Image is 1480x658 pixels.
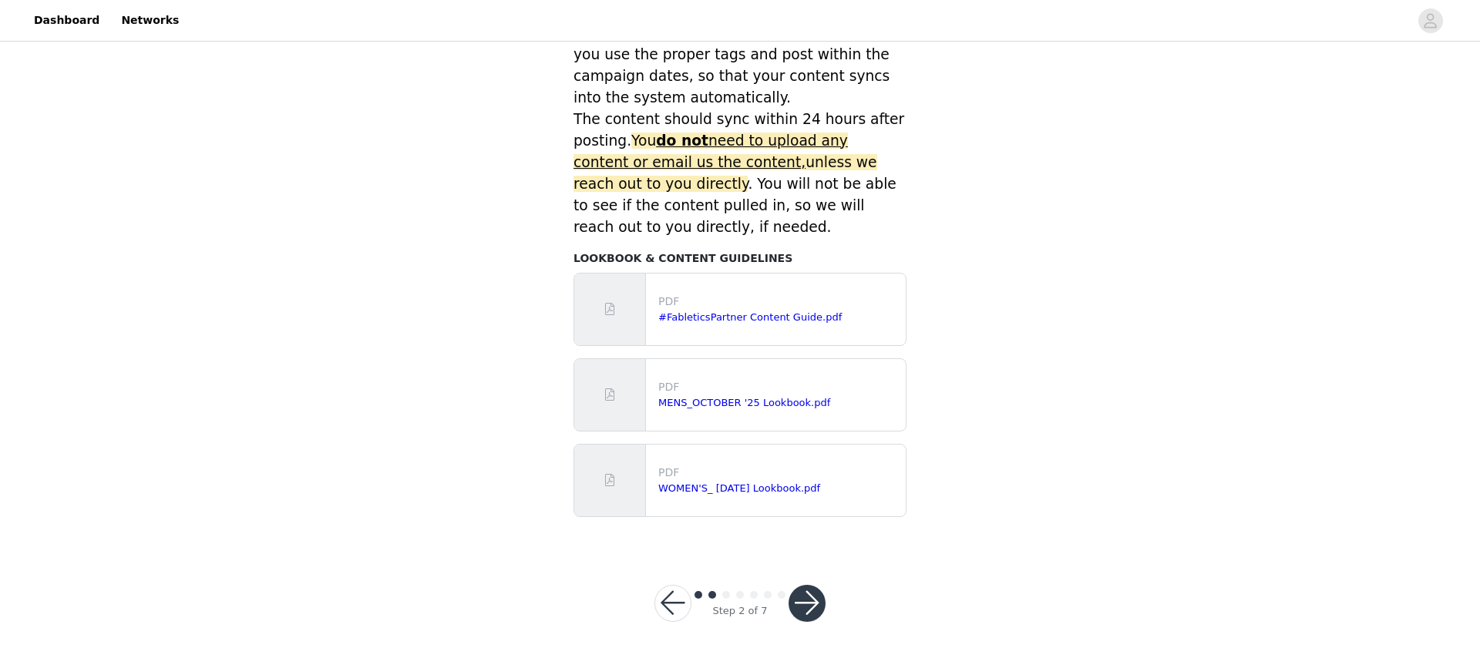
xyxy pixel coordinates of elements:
strong: do not [656,133,708,149]
a: Networks [112,3,188,38]
div: Step 2 of 7 [712,603,767,619]
p: PDF [658,379,900,395]
div: avatar [1423,8,1438,33]
p: PDF [658,465,900,481]
span: You unless we reach out to you directly [573,133,877,192]
a: WOMEN'S_ [DATE] Lookbook.pdf [658,482,820,494]
a: #FableticsPartner Content Guide.pdf [658,311,842,323]
p: PDF [658,294,900,310]
a: Dashboard [25,3,109,38]
h4: LOOKBOOK & CONTENT GUIDELINES [573,250,906,267]
span: The content should sync within 24 hours after posting. . You will not be able to see if the conte... [573,111,904,235]
a: MENS_OCTOBER '25 Lookbook.pdf [658,397,830,408]
span: need to upload any content or email us the content, [573,133,848,170]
